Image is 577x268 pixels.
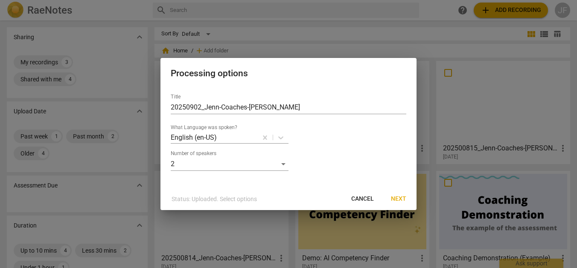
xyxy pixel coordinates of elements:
div: 2 [171,157,288,171]
h2: Processing options [171,68,406,79]
label: What Language was spoken? [171,125,237,130]
p: English (en-US) [171,133,217,142]
span: Next [391,195,406,203]
label: Title [171,95,181,100]
span: Cancel [351,195,374,203]
p: Status: Uploaded. Select options [172,195,257,204]
button: Next [384,191,413,207]
label: Number of speakers [171,151,216,156]
button: Cancel [344,191,381,207]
